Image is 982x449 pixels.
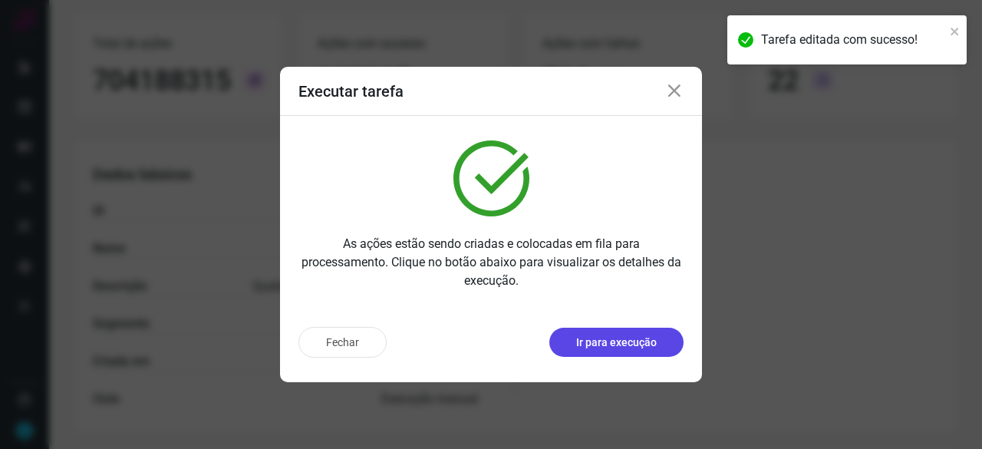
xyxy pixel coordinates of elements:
[761,31,945,49] div: Tarefa editada com sucesso!
[298,82,404,101] h3: Executar tarefa
[950,21,961,40] button: close
[453,140,529,216] img: verified.svg
[549,328,684,357] button: Ir para execução
[298,235,684,290] p: As ações estão sendo criadas e colocadas em fila para processamento. Clique no botão abaixo para ...
[298,327,387,358] button: Fechar
[576,335,657,351] p: Ir para execução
